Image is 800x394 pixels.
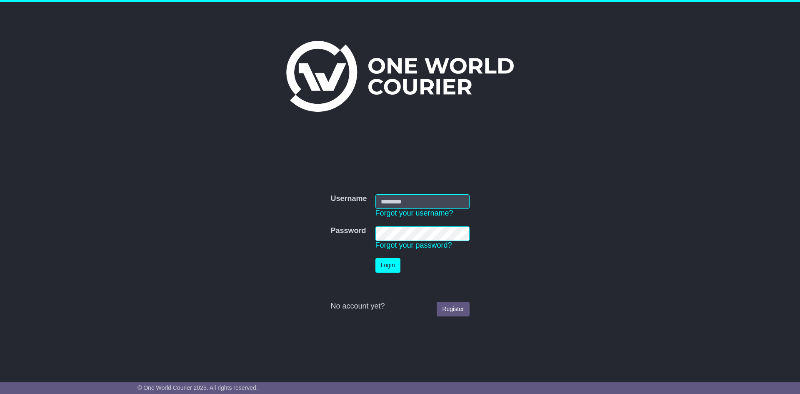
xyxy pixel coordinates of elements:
a: Forgot your username? [375,209,453,217]
a: Register [437,302,469,316]
label: Password [330,226,366,236]
img: One World [286,41,514,112]
label: Username [330,194,367,203]
span: © One World Courier 2025. All rights reserved. [137,384,258,391]
button: Login [375,258,400,273]
div: No account yet? [330,302,469,311]
a: Forgot your password? [375,241,452,249]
